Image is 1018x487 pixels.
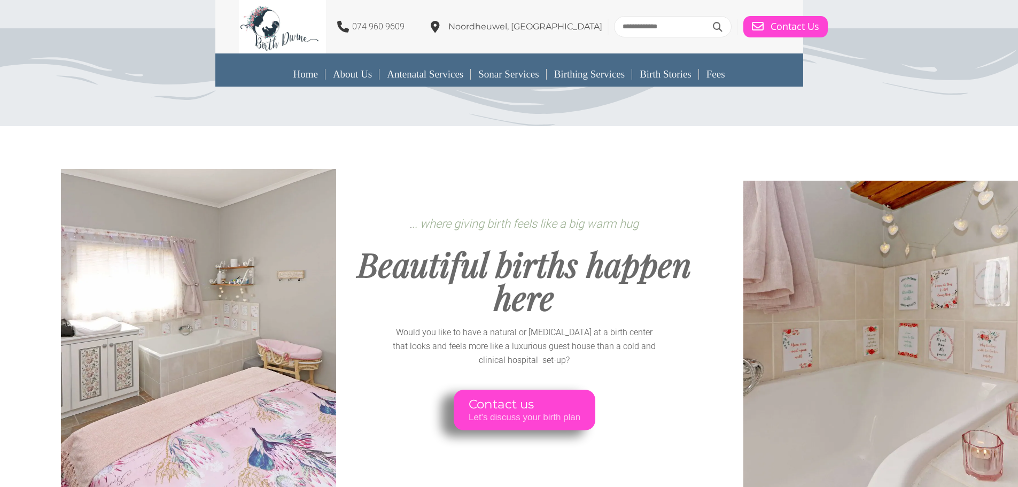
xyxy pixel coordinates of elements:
span: Beautiful births happen here [358,242,691,319]
a: Contact Us [743,16,828,37]
span: Noordheuwel, [GEOGRAPHIC_DATA] [448,21,602,32]
span: .. where giving birth feels like a big warm hug [412,217,639,230]
a: Contact us Let's discuss your birth plan [453,390,595,430]
a: Birth Stories [632,62,699,87]
span: . [410,220,639,230]
span: Let's discuss your birth plan [468,412,580,422]
a: Fees [699,62,733,87]
a: About Us [325,62,379,87]
p: 074 960 9609 [352,20,405,34]
a: Sonar Services [471,62,546,87]
span: Contact Us [771,21,819,33]
p: Would you like to have a natural or [MEDICAL_DATA] at a birth center that looks and feels more li... [390,326,659,367]
a: Birthing Services [547,62,632,87]
a: Home [285,62,325,87]
span: Contact us [468,397,580,412]
a: Antenatal Services [379,62,471,87]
